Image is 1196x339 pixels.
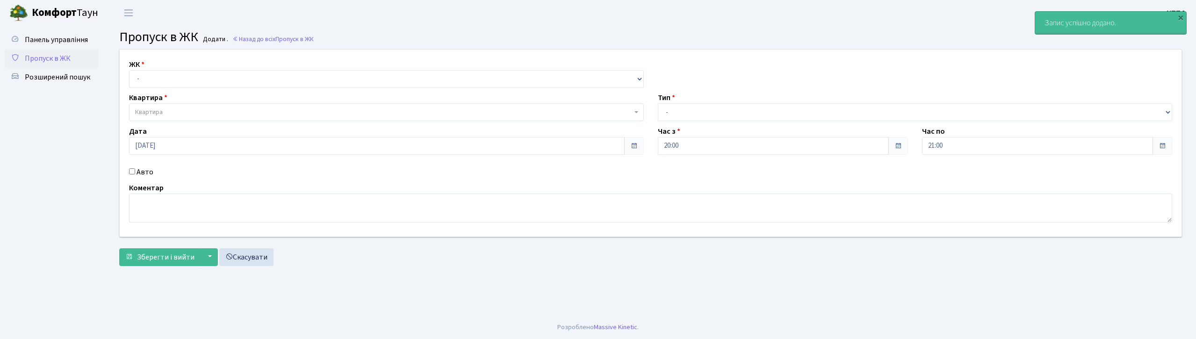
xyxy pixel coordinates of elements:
b: Комфорт [32,5,77,20]
small: Додати . [201,36,228,43]
span: Панель управління [25,35,88,45]
span: Таун [32,5,98,21]
img: logo.png [9,4,28,22]
span: Пропуск в ЖК [25,53,71,64]
label: Авто [137,166,153,178]
button: Переключити навігацію [117,5,140,21]
button: Зберегти і вийти [119,248,201,266]
a: Назад до всіхПропуск в ЖК [232,35,314,43]
label: ЖК [129,59,144,70]
div: Розроблено . [557,322,639,332]
a: Скасувати [219,248,274,266]
label: Час з [658,126,680,137]
label: Тип [658,92,675,103]
a: Massive Kinetic [594,322,637,332]
a: Пропуск в ЖК [5,49,98,68]
label: Коментар [129,182,164,194]
b: КПП4 [1167,8,1185,18]
span: Квартира [135,108,163,117]
span: Пропуск в ЖК [119,28,198,46]
a: Панель управління [5,30,98,49]
a: Розширений пошук [5,68,98,87]
span: Розширений пошук [25,72,90,82]
label: Квартира [129,92,167,103]
span: Зберегти і вийти [137,252,195,262]
label: Час по [922,126,945,137]
span: Пропуск в ЖК [275,35,314,43]
div: Запис успішно додано. [1035,12,1186,34]
div: × [1176,13,1185,22]
a: КПП4 [1167,7,1185,19]
label: Дата [129,126,147,137]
